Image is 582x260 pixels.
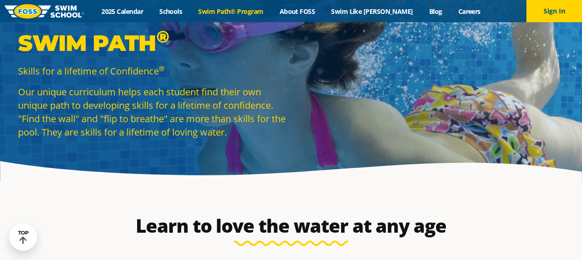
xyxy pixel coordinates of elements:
sup: ® [156,26,169,47]
a: Blog [421,7,450,16]
div: TOP [18,230,29,244]
a: Careers [450,7,488,16]
a: Swim Like [PERSON_NAME] [323,7,421,16]
img: FOSS Swim School Logo [5,4,84,19]
a: Schools [151,7,190,16]
p: Skills for a lifetime of Confidence [18,64,287,78]
a: 2025 Calendar [94,7,151,16]
sup: ® [159,64,164,73]
a: Swim Path® Program [190,7,271,16]
p: Swim Path [18,29,287,57]
h2: Learn to love the water at any age [73,215,510,237]
p: Our unique curriculum helps each student find their own unique path to developing skills for a li... [18,85,287,139]
a: About FOSS [271,7,323,16]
